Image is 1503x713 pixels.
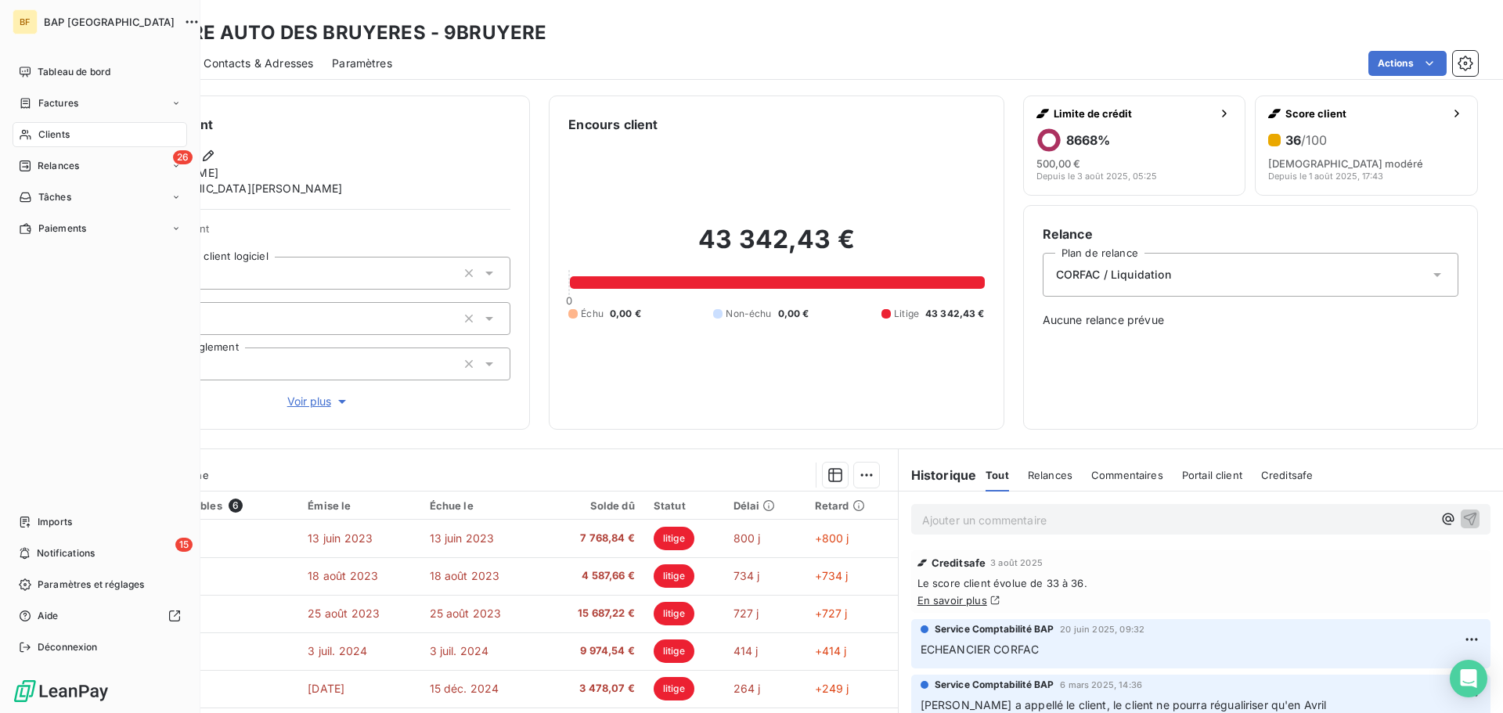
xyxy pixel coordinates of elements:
[308,682,344,695] span: [DATE]
[204,56,313,71] span: Contacts & Adresses
[430,644,489,657] span: 3 juil. 2024
[935,622,1054,636] span: Service Comptabilité BAP
[552,681,635,697] span: 3 478,07 €
[581,307,604,321] span: Échu
[1043,312,1458,328] span: Aucune relance prévue
[173,150,193,164] span: 26
[38,128,70,142] span: Clients
[38,159,79,173] span: Relances
[654,527,694,550] span: litige
[1054,107,1213,120] span: Limite de crédit
[733,644,759,657] span: 414 j
[430,607,502,620] span: 25 août 2023
[308,607,380,620] span: 25 août 2023
[899,466,977,484] h6: Historique
[1060,625,1144,634] span: 20 juin 2025, 09:32
[815,607,848,620] span: +727 j
[566,294,572,307] span: 0
[1091,469,1163,481] span: Commentaires
[894,307,919,321] span: Litige
[308,499,410,512] div: Émise le
[38,65,110,79] span: Tableau de bord
[733,682,761,695] span: 264 j
[1255,95,1478,196] button: Score client36/100[DEMOGRAPHIC_DATA] modéréDepuis le 1 août 2025, 17:43
[917,594,987,607] a: En savoir plus
[38,221,86,236] span: Paiements
[1285,107,1444,120] span: Score client
[654,499,715,512] div: Statut
[1182,469,1242,481] span: Portail client
[552,568,635,584] span: 4 587,66 €
[13,603,187,628] a: Aide
[126,222,510,244] span: Propriétés Client
[13,216,187,241] a: Paiements
[654,677,694,700] span: litige
[990,558,1043,567] span: 3 août 2025
[815,644,847,657] span: +414 j
[308,569,378,582] span: 18 août 2023
[733,499,796,512] div: Délai
[1261,469,1314,481] span: Creditsafe
[1023,95,1246,196] button: Limite de crédit8668%500,00 €Depuis le 3 août 2025, 05:25
[815,531,849,545] span: +800 j
[38,640,98,654] span: Déconnexion
[654,564,694,588] span: litige
[1268,171,1383,181] span: Depuis le 1 août 2025, 17:43
[935,678,1054,692] span: Service Comptabilité BAP
[13,59,187,85] a: Tableau de bord
[654,639,694,663] span: litige
[932,556,986,569] span: Creditsafe
[308,531,373,545] span: 13 juin 2023
[925,307,985,321] span: 43 342,43 €
[733,607,759,620] span: 727 j
[430,682,499,695] span: 15 déc. 2024
[430,569,500,582] span: 18 août 2023
[1285,132,1327,148] h6: 36
[38,190,71,204] span: Tâches
[126,393,510,410] button: Voir plus
[38,515,72,529] span: Imports
[430,531,495,545] span: 13 juin 2023
[1060,680,1142,690] span: 6 mars 2025, 14:36
[308,644,367,657] span: 3 juil. 2024
[13,122,187,147] a: Clients
[654,602,694,625] span: litige
[986,469,1009,481] span: Tout
[38,96,78,110] span: Factures
[13,572,187,597] a: Paramètres et réglages
[1268,157,1423,170] span: [DEMOGRAPHIC_DATA] modéré
[95,115,510,134] h6: Informations client
[568,224,984,271] h2: 43 342,43 €
[37,546,95,560] span: Notifications
[552,499,635,512] div: Solde dû
[1301,132,1327,148] span: /100
[38,609,59,623] span: Aide
[815,569,849,582] span: +734 j
[1056,267,1171,283] span: CORFAC / Liquidation
[921,698,1327,711] span: [PERSON_NAME] a appellé le client, le client ne pourra régualiriser qu'en Avril
[1036,171,1157,181] span: Depuis le 3 août 2025, 05:25
[332,56,392,71] span: Paramètres
[726,307,771,321] span: Non-échu
[430,499,534,512] div: Échue le
[815,499,888,512] div: Retard
[778,307,809,321] span: 0,00 €
[1036,157,1080,170] span: 500,00 €
[13,510,187,535] a: Imports
[552,606,635,621] span: 15 687,22 €
[552,643,635,659] span: 9 974,54 €
[287,394,350,409] span: Voir plus
[917,577,1484,589] span: Le score client évolue de 33 à 36.
[13,153,187,178] a: 26Relances
[175,538,193,552] span: 15
[38,578,144,592] span: Paramètres et réglages
[921,643,1040,656] span: ECHEANCIER CORFAC
[44,16,175,28] span: BAP [GEOGRAPHIC_DATA]
[733,531,761,545] span: 800 j
[1450,660,1487,697] div: Open Intercom Messenger
[610,307,641,321] span: 0,00 €
[229,499,243,513] span: 6
[1368,51,1447,76] button: Actions
[733,569,760,582] span: 734 j
[1066,132,1110,148] h6: 8668 %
